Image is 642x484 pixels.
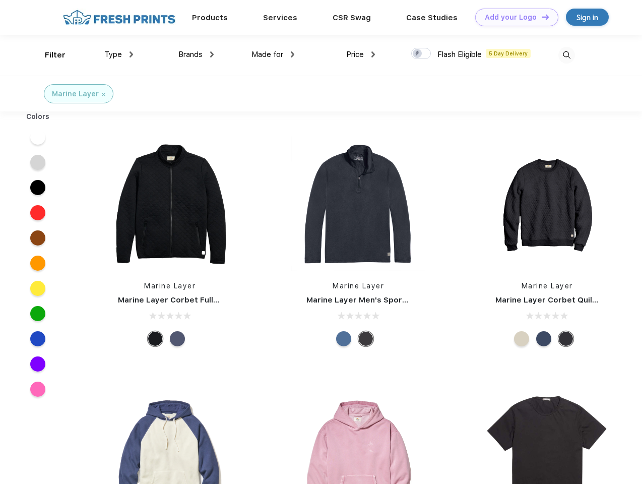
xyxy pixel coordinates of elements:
div: Add your Logo [485,13,537,22]
span: Type [104,50,122,59]
a: Marine Layer Men's Sport Quarter Zip [306,295,453,305]
a: Sign in [566,9,609,26]
span: Flash Eligible [437,50,482,59]
span: Price [346,50,364,59]
img: dropdown.png [130,51,133,57]
a: Marine Layer [522,282,573,290]
span: Made for [251,50,283,59]
a: CSR Swag [333,13,371,22]
a: Marine Layer [144,282,196,290]
img: desktop_search.svg [558,47,575,64]
a: Marine Layer [333,282,384,290]
a: Services [263,13,297,22]
img: dropdown.png [371,51,375,57]
div: Filter [45,49,66,61]
div: Charcoal [358,331,373,346]
div: Marine Layer [52,89,99,99]
div: Sign in [576,12,598,23]
img: DT [542,14,549,20]
img: func=resize&h=266 [480,137,614,271]
div: Navy Heather [536,331,551,346]
img: dropdown.png [210,51,214,57]
div: Black [148,331,163,346]
a: Products [192,13,228,22]
div: Charcoal [558,331,573,346]
img: filter_cancel.svg [102,93,105,96]
span: 5 Day Delivery [486,49,531,58]
img: fo%20logo%202.webp [60,9,178,26]
img: dropdown.png [291,51,294,57]
img: func=resize&h=266 [291,137,425,271]
div: Navy [170,331,185,346]
div: Colors [19,111,57,122]
a: Marine Layer Corbet Full-Zip Jacket [118,295,258,305]
div: Oat Heather [514,331,529,346]
img: func=resize&h=266 [103,137,237,271]
div: Deep Denim [336,331,351,346]
span: Brands [178,50,203,59]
